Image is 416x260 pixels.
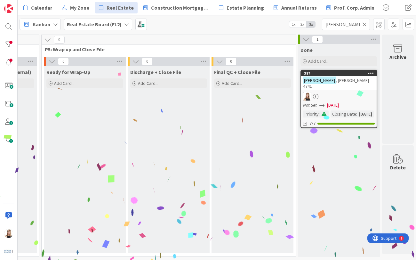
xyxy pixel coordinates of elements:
[226,58,236,65] span: 0
[33,3,35,8] div: 1
[331,110,356,118] div: Closing Date
[54,36,65,44] span: 0
[54,80,75,86] span: Add Card...
[312,36,323,43] span: 1
[46,69,90,75] span: Ready for Wrap-Up
[214,69,260,75] span: Final QC + Close File
[301,70,377,90] div: 387[PERSON_NAME], [PERSON_NAME] - 4741
[303,92,311,101] img: DB
[357,110,374,118] div: [DATE]
[323,2,378,13] a: Prof. Corp. Admin
[4,229,13,238] img: DB
[356,110,357,118] span: :
[308,58,329,64] span: Add Card...
[301,70,377,76] div: 387
[334,4,374,12] span: Prof. Corp. Admin
[140,2,213,13] a: Construction Mortgages - Draws
[4,4,13,13] img: Visit kanbanzone.com
[13,1,29,9] span: Support
[281,4,317,12] span: Annual Returns
[327,102,339,109] span: [DATE]
[107,4,134,12] span: Real Estate
[142,58,153,65] span: 0
[301,92,377,101] div: DB
[303,110,319,118] div: Priority
[304,71,377,76] div: 387
[33,20,50,28] span: Kanban
[70,4,89,12] span: My Zone
[20,2,56,13] a: Calendar
[130,69,181,75] span: Discharge + Close File
[303,77,371,89] span: , [PERSON_NAME] - 4741
[31,4,52,12] span: Calendar
[390,164,406,171] div: Delete
[307,21,315,28] span: 3x
[45,46,288,53] span: P5: Wrap up and Close File
[289,21,298,28] span: 1x
[303,102,317,108] i: Not Set
[67,21,122,28] b: Real Estate Board (FL2)
[4,247,13,256] img: avatar
[322,19,370,30] input: Quick Filter...
[298,21,307,28] span: 2x
[215,2,268,13] a: Estate Planning
[222,80,242,86] span: Add Card...
[309,120,316,127] span: 7/7
[138,80,158,86] span: Add Card...
[270,2,321,13] a: Annual Returns
[227,4,264,12] span: Estate Planning
[58,58,69,65] span: 0
[58,2,93,13] a: My Zone
[95,2,138,13] a: Real Estate
[303,77,336,84] mark: [PERSON_NAME]
[151,4,209,12] span: Construction Mortgages - Draws
[389,53,406,61] div: Archive
[300,47,313,53] span: Done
